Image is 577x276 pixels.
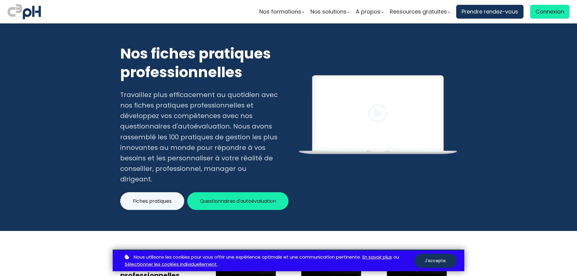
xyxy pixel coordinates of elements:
[125,261,218,268] a: Sélectionner les cookies individuellement.
[362,253,392,261] a: En savoir plus
[120,44,278,82] h2: Nos fiches pratiques professionnelles
[414,254,457,268] button: J'accepte.
[536,7,564,16] span: Connexion
[8,3,41,20] img: logo C3PH
[120,89,278,185] div: Travaillez plus efficacement au quotidien avec nos fiches pratiques professionnelles et développe...
[390,7,447,16] span: Ressources gratuites
[123,253,414,268] p: ou .
[187,192,288,210] button: Questionnaires d'autoévaluation
[310,7,347,16] span: Nos solutions
[134,253,361,261] span: Nous utilisons les cookies pour vous offrir une expérience optimale et une communication pertinente.
[462,7,518,16] span: Prendre rendez-vous
[120,192,184,210] button: Fiches pratiques
[133,197,172,205] span: Fiches pratiques
[530,5,569,19] a: Connexion
[200,197,276,205] span: Questionnaires d'autoévaluation
[356,7,380,16] span: A propos
[259,7,301,16] span: Nos formations
[456,5,524,19] a: Prendre rendez-vous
